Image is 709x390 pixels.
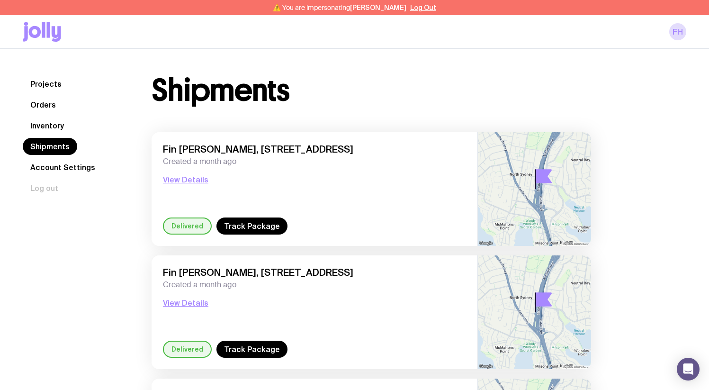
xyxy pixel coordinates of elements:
[163,280,466,290] span: Created a month ago
[23,138,77,155] a: Shipments
[152,75,289,106] h1: Shipments
[23,117,72,134] a: Inventory
[23,75,69,92] a: Projects
[163,267,466,278] span: Fin [PERSON_NAME], [STREET_ADDRESS]
[478,255,591,369] img: staticmap
[163,144,466,155] span: Fin [PERSON_NAME], [STREET_ADDRESS]
[163,157,466,166] span: Created a month ago
[669,23,686,40] a: FH
[163,297,208,308] button: View Details
[273,4,406,11] span: ⚠️ You are impersonating
[216,341,287,358] a: Track Package
[677,358,700,381] div: Open Intercom Messenger
[163,174,208,185] button: View Details
[163,341,212,358] div: Delivered
[23,159,103,176] a: Account Settings
[350,4,406,11] span: [PERSON_NAME]
[216,218,287,235] a: Track Package
[163,218,212,235] div: Delivered
[23,96,63,113] a: Orders
[410,4,436,11] button: Log Out
[23,180,66,197] button: Log out
[478,132,591,246] img: staticmap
